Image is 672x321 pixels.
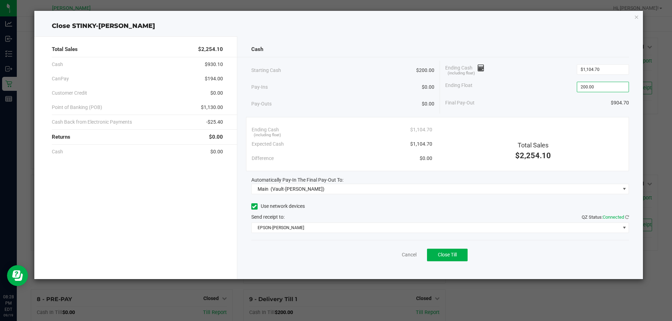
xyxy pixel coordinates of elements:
span: $194.00 [205,75,223,82]
span: Customer Credit [52,89,87,97]
span: Ending Float [445,82,472,92]
button: Close Till [427,249,468,261]
span: (including float) [448,71,475,76]
span: $904.70 [611,99,629,107]
span: Expected Cash [252,140,284,148]
a: Cancel [402,251,416,258]
span: Pay-Outs [251,100,272,108]
span: $0.00 [420,155,432,162]
span: $2,254.10 [198,45,223,53]
span: $0.00 [209,133,223,141]
span: $1,104.70 [410,140,432,148]
span: $1,130.00 [201,104,223,111]
span: Connected [603,214,624,220]
span: (including float) [254,132,281,138]
span: Final Pay-Out [445,99,475,107]
span: $0.00 [210,148,223,155]
span: Cash [251,45,263,53]
span: $930.10 [205,61,223,68]
span: QZ Status: [582,214,629,220]
span: Cash Back from Electronic Payments [52,118,132,126]
span: Starting Cash [251,67,281,74]
span: Main [258,186,268,192]
span: EPSON-[PERSON_NAME] [252,223,620,233]
span: $2,254.10 [515,151,551,160]
div: Close STINKY-[PERSON_NAME] [34,21,643,31]
span: Pay-Ins [251,83,268,91]
span: CanPay [52,75,69,82]
span: Point of Banking (POB) [52,104,102,111]
span: Total Sales [518,141,548,149]
span: Cash [52,61,63,68]
span: Total Sales [52,45,78,53]
span: Difference [252,155,274,162]
span: (Vault-[PERSON_NAME]) [271,186,324,192]
iframe: Resource center [7,265,28,286]
span: Close Till [438,252,457,257]
label: Use network devices [251,203,305,210]
span: Cash [52,148,63,155]
span: Send receipt to: [251,214,285,220]
span: -$25.40 [206,118,223,126]
span: $1,104.70 [410,126,432,133]
span: $0.00 [422,83,434,91]
span: $0.00 [422,100,434,108]
span: Ending Cash [445,64,484,75]
span: $0.00 [210,89,223,97]
div: Returns [52,130,223,145]
span: $200.00 [416,67,434,74]
span: Automatically Pay-In The Final Pay-Out To: [251,177,343,183]
span: Ending Cash [252,126,279,133]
